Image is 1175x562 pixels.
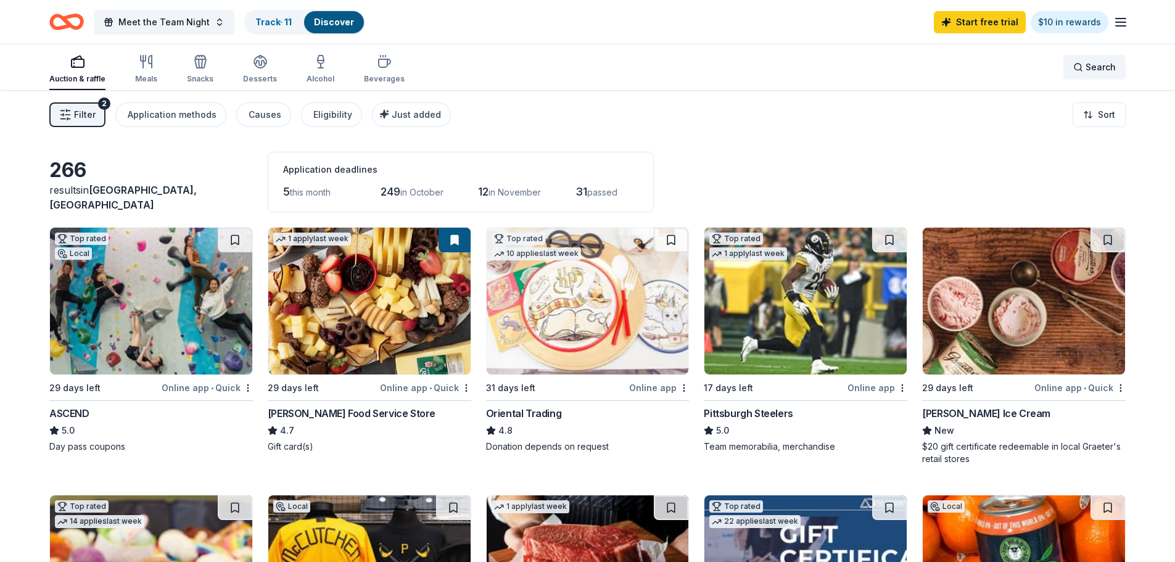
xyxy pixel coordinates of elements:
[74,107,96,122] span: Filter
[268,406,435,421] div: [PERSON_NAME] Food Service Store
[1073,102,1126,127] button: Sort
[118,15,210,30] span: Meet the Team Night
[704,440,907,453] div: Team memorabilia, merchandise
[498,423,513,438] span: 4.8
[49,184,197,211] span: in
[49,74,105,84] div: Auction & raffle
[62,423,75,438] span: 5.0
[1098,107,1115,122] span: Sort
[704,406,793,421] div: Pittsburgh Steelers
[49,381,101,395] div: 29 days left
[372,102,451,127] button: Just added
[704,381,753,395] div: 17 days left
[49,7,84,36] a: Home
[709,515,801,528] div: 22 applies last week
[135,74,157,84] div: Meals
[364,74,405,84] div: Beverages
[487,228,689,374] img: Image for Oriental Trading
[49,440,253,453] div: Day pass coupons
[49,158,253,183] div: 266
[1031,11,1108,33] a: $10 in rewards
[211,383,213,393] span: •
[115,102,226,127] button: Application methods
[847,380,907,395] div: Online app
[709,233,763,245] div: Top rated
[429,383,432,393] span: •
[55,500,109,513] div: Top rated
[314,17,354,27] a: Discover
[934,423,954,438] span: New
[1063,55,1126,80] button: Search
[486,381,535,395] div: 31 days left
[50,228,252,374] img: Image for ASCEND
[268,440,471,453] div: Gift card(s)
[98,97,110,110] div: 2
[1034,380,1126,395] div: Online app Quick
[283,162,638,177] div: Application deadlines
[381,185,400,198] span: 249
[307,49,334,90] button: Alcohol
[268,381,319,395] div: 29 days left
[135,49,157,90] button: Meals
[301,102,362,127] button: Eligibility
[236,102,291,127] button: Causes
[94,10,234,35] button: Meet the Team Night
[922,440,1126,465] div: $20 gift certificate redeemable in local Graeter's retail stores
[55,247,92,260] div: Local
[486,227,690,453] a: Image for Oriental TradingTop rated10 applieslast week31 days leftOnline appOriental Trading4.8Do...
[923,228,1125,374] img: Image for Graeter's Ice Cream
[492,233,545,245] div: Top rated
[629,380,689,395] div: Online app
[922,406,1050,421] div: [PERSON_NAME] Ice Cream
[273,233,351,246] div: 1 apply last week
[716,423,729,438] span: 5.0
[709,500,763,513] div: Top rated
[55,515,144,528] div: 14 applies last week
[268,227,471,453] a: Image for Gordon Food Service Store1 applylast week29 days leftOnline app•Quick[PERSON_NAME] Food...
[492,247,581,260] div: 10 applies last week
[486,440,690,453] div: Donation depends on request
[704,228,907,374] img: Image for Pittsburgh Steelers
[283,185,290,198] span: 5
[244,10,365,35] button: Track· 11Discover
[307,74,334,84] div: Alcohol
[49,102,105,127] button: Filter2
[364,49,405,90] button: Beverages
[290,187,331,197] span: this month
[55,233,109,245] div: Top rated
[49,227,253,453] a: Image for ASCENDTop ratedLocal29 days leftOnline app•QuickASCEND5.0Day pass coupons
[704,227,907,453] a: Image for Pittsburgh SteelersTop rated1 applylast week17 days leftOnline appPittsburgh Steelers5....
[49,183,253,212] div: results
[709,247,787,260] div: 1 apply last week
[922,227,1126,465] a: Image for Graeter's Ice Cream29 days leftOnline app•Quick[PERSON_NAME] Ice CreamNew$20 gift certi...
[49,49,105,90] button: Auction & raffle
[187,74,213,84] div: Snacks
[280,423,294,438] span: 4.7
[392,109,441,120] span: Just added
[478,185,489,198] span: 12
[187,49,213,90] button: Snacks
[249,107,281,122] div: Causes
[49,184,197,211] span: [GEOGRAPHIC_DATA], [GEOGRAPHIC_DATA]
[922,381,973,395] div: 29 days left
[928,500,965,513] div: Local
[49,406,89,421] div: ASCEND
[255,17,292,27] a: Track· 11
[1084,383,1086,393] span: •
[313,107,352,122] div: Eligibility
[587,187,617,197] span: passed
[934,11,1026,33] a: Start free trial
[273,500,310,513] div: Local
[162,380,253,395] div: Online app Quick
[489,187,541,197] span: in November
[243,49,277,90] button: Desserts
[380,380,471,395] div: Online app Quick
[492,500,569,513] div: 1 apply last week
[400,187,443,197] span: in October
[128,107,216,122] div: Application methods
[486,406,562,421] div: Oriental Trading
[1086,60,1116,75] span: Search
[268,228,471,374] img: Image for Gordon Food Service Store
[575,185,587,198] span: 31
[243,74,277,84] div: Desserts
